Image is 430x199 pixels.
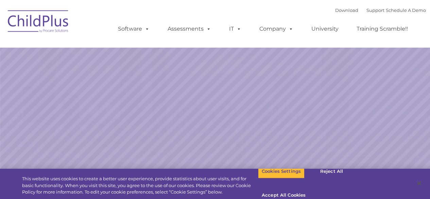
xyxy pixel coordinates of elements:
[335,7,426,13] font: |
[4,5,72,39] img: ChildPlus by Procare Solutions
[305,22,345,36] a: University
[253,22,300,36] a: Company
[111,22,156,36] a: Software
[222,22,248,36] a: IT
[412,176,427,191] button: Close
[350,22,415,36] a: Training Scramble!!
[292,128,365,147] a: Learn More
[22,176,258,196] div: This website uses cookies to create a better user experience, provide statistics about user visit...
[386,7,426,13] a: Schedule A Demo
[161,22,218,36] a: Assessments
[310,164,353,179] button: Reject All
[366,7,384,13] a: Support
[258,164,305,179] button: Cookies Settings
[335,7,358,13] a: Download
